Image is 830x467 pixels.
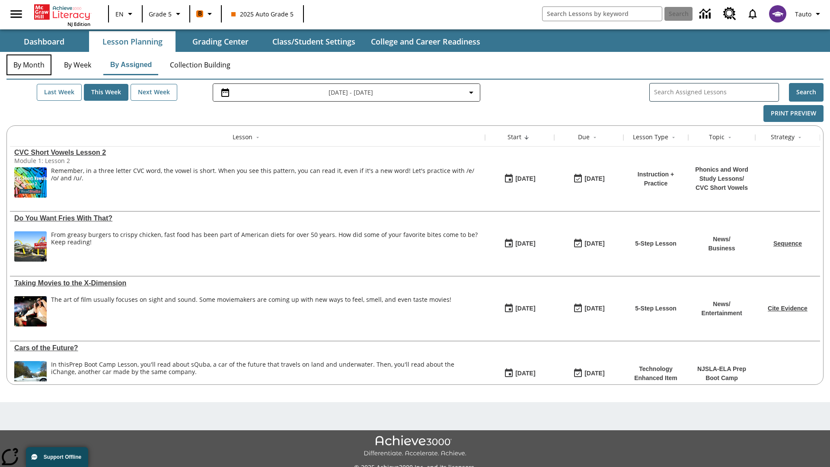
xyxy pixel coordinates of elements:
span: Support Offline [44,454,81,460]
div: [DATE] [584,368,604,379]
button: Sort [668,132,679,143]
div: Start [508,133,521,141]
span: Tauto [795,10,811,19]
button: Sort [590,132,600,143]
button: Open side menu [3,1,29,27]
button: Lesson Planning [89,31,176,52]
img: CVC Short Vowels Lesson 2. [14,167,47,198]
button: Print Preview [763,105,824,122]
button: Class/Student Settings [265,31,362,52]
img: Panel in front of the seats sprays water mist to the happy audience at a 4DX-equipped theater. [14,296,47,326]
span: EN [115,10,124,19]
div: In this [51,361,481,376]
button: Collection Building [163,54,237,75]
p: Phonics and Word Study Lessons / [693,165,751,183]
p: News / [701,300,742,309]
div: Topic [709,133,725,141]
button: 08/22/25: First time the lesson was available [501,365,538,382]
a: Cite Evidence [768,305,808,312]
div: [DATE] [515,238,535,249]
div: CVC Short Vowels Lesson 2 [14,149,481,157]
a: Taking Movies to the X-Dimension, Lessons [14,279,481,287]
button: Next Week [131,84,177,101]
input: search field [543,7,662,21]
img: avatar image [769,5,786,22]
span: [DATE] - [DATE] [329,88,373,97]
img: High-tech automobile treading water. [14,361,47,391]
div: Strategy [771,133,795,141]
a: Data Center [694,2,718,26]
div: From greasy burgers to crispy chicken, fast food has been part of American diets for over 50 year... [51,231,481,262]
img: One of the first McDonald's stores, with the iconic red sign and golden arches. [14,231,47,262]
button: Profile/Settings [792,6,827,22]
button: Sort [795,132,805,143]
div: Lesson Type [633,133,668,141]
div: In this Prep Boot Camp Lesson, you'll read about sQuba, a car of the future that travels on land ... [51,361,481,391]
testabrev: Prep Boot Camp Lesson, you'll read about sQuba, a car of the future that travels on land and unde... [51,360,454,376]
button: 08/24/25: First time the lesson was available [501,236,538,252]
button: By Month [6,54,51,75]
p: NJSLA-ELA Prep Boot Camp [693,365,751,383]
a: Sequence [773,240,802,247]
button: 08/25/25: Last day the lesson can be accessed [570,171,607,187]
div: [DATE] [584,303,604,314]
p: The art of film usually focuses on sight and sound. Some moviemakers are coming up with new ways ... [51,296,451,304]
p: Instruction + Practice [628,170,684,188]
button: College and Career Readiness [364,31,487,52]
p: 5-Step Lesson [635,239,677,248]
div: Cars of the Future? [14,344,481,352]
div: Due [578,133,590,141]
p: Technology Enhanced Item [628,365,684,383]
div: The art of film usually focuses on sight and sound. Some moviemakers are coming up with new ways ... [51,296,451,326]
p: News / [708,235,735,244]
a: Resource Center, Will open in new tab [718,2,741,26]
a: Home [34,3,90,21]
button: Select a new avatar [764,3,792,25]
p: 5-Step Lesson [635,304,677,313]
p: Remember, in a three letter CVC word, the vowel is short. When you see this pattern, you can read... [51,167,481,182]
button: Support Offline [26,447,88,467]
button: Sort [252,132,263,143]
span: 2025 Auto Grade 5 [231,10,294,19]
button: Grading Center [177,31,264,52]
button: This Week [84,84,128,101]
div: Home [34,3,90,27]
img: Achieve3000 Differentiate Accelerate Achieve [364,435,466,457]
button: By Assigned [103,54,159,75]
button: Last Week [37,84,82,101]
a: CVC Short Vowels Lesson 2, Lessons [14,149,481,157]
div: Do You Want Fries With That? [14,214,481,222]
div: Remember, in a three letter CVC word, the vowel is short. When you see this pattern, you can read... [51,167,481,198]
button: 08/01/26: Last day the lesson can be accessed [570,365,607,382]
button: 08/24/25: Last day the lesson can be accessed [570,301,607,317]
div: [DATE] [515,303,535,314]
div: [DATE] [515,173,535,184]
svg: Collapse Date Range Filter [466,87,476,98]
p: Entertainment [701,309,742,318]
div: Taking Movies to the X-Dimension [14,279,481,287]
button: By Week [56,54,99,75]
a: Do You Want Fries With That?, Lessons [14,214,481,222]
button: 08/22/25: First time the lesson was available [501,301,538,317]
button: 08/24/25: Last day the lesson can be accessed [570,236,607,252]
span: NJ Edition [67,21,90,27]
div: [DATE] [584,173,604,184]
div: [DATE] [584,238,604,249]
div: Lesson [233,133,252,141]
button: Grade: Grade 5, Select a grade [145,6,187,22]
input: Search Assigned Lessons [654,86,779,99]
p: CVC Short Vowels [693,183,751,192]
button: Boost Class color is orange. Change class color [193,6,218,22]
button: 08/25/25: First time the lesson was available [501,171,538,187]
button: Search [789,83,824,102]
button: Select the date range menu item [217,87,476,98]
div: Module 1: Lesson 2 [14,157,144,165]
button: Sort [725,132,735,143]
a: Notifications [741,3,764,25]
span: Grade 5 [149,10,172,19]
button: Dashboard [1,31,87,52]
